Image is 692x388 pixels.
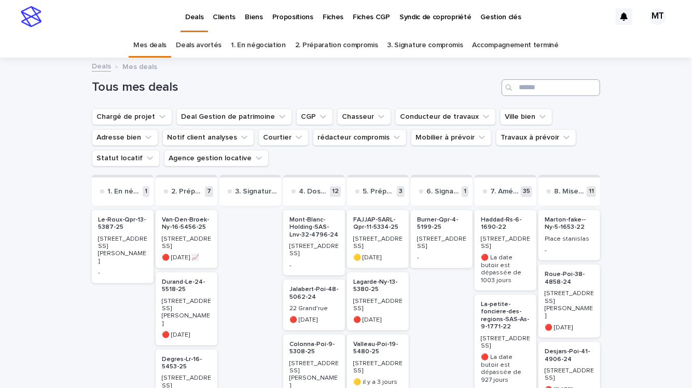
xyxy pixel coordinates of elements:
[171,187,203,196] p: 2. Préparation compromis
[545,216,594,231] p: Marton-fake--Ny-5-1653-22
[289,216,339,239] p: Mont-Blanc-Holding-SAS-Lnv-32-4796-24
[92,60,111,72] a: Deals
[395,108,496,125] button: Conducteur de travaux
[411,210,473,268] a: Burner-Qpr-4-5199-25[STREET_ADDRESS]-
[313,129,407,146] button: rédacteur compromis
[107,187,141,196] p: 1. En négociation
[92,150,160,167] button: Statut locatif
[353,379,403,386] p: 🟡 il y a 3 jours
[387,33,463,58] a: 3. Signature compromis
[283,280,345,330] a: Jalabert-Poi-48-5062-2422 Grand'rue🔴 [DATE]
[156,272,217,345] a: Durand-Le-24-5518-25[STREET_ADDRESS][PERSON_NAME]🔴 [DATE]
[162,216,211,231] p: Van-Den-Broek-Ny-16-5456-25
[353,216,403,231] p: FAJJAP-SARL-Qpr-11-5334-25
[481,235,530,251] p: [STREET_ADDRESS]
[143,186,149,197] p: 1
[92,129,158,146] button: Adresse bien
[92,108,172,125] button: Chargé de projet
[162,129,254,146] button: Notif client analyses
[133,33,167,58] a: Mes deals
[289,341,339,356] p: Colonna-Poi-9-5308-25
[353,341,403,356] p: Valleau-Poi-19-5480-25
[411,129,492,146] button: Mobilier à prévoir
[122,60,157,72] p: Mes deals
[347,210,409,268] a: FAJJAP-SARL-Qpr-11-5334-25[STREET_ADDRESS]🟡 [DATE]
[295,33,378,58] a: 2. Préparation compromis
[587,186,596,197] p: 11
[521,186,532,197] p: 35
[481,354,530,384] p: 🔴 La date butoir est dépassée de 927 jours
[475,210,536,290] div: Haddad-Rs-6-1690-22[STREET_ADDRESS]🔴 La date butoir est dépassée de 1003 jours
[481,216,530,231] p: Haddad-Rs-6-1690-22
[353,279,403,294] p: Lagarde-Ny-13-5380-25
[500,108,552,125] button: Ville bien
[347,272,409,330] a: Lagarde-Ny-13-5380-25[STREET_ADDRESS]🔴 [DATE]
[353,316,403,324] p: 🔴 [DATE]
[98,235,147,266] p: [STREET_ADDRESS][PERSON_NAME]
[330,186,341,197] p: 12
[92,80,497,95] h1: Tous mes deals
[156,210,217,268] a: Van-Den-Broek-Ny-16-5456-25[STREET_ADDRESS]🔴 [DATE] 📈
[417,216,466,231] p: Burner-Qpr-4-5199-25
[235,187,277,196] p: 3. Signature compromis
[426,187,460,196] p: 6. Signature de l'acte notarié
[545,235,594,243] p: Place stanislas
[289,243,339,258] p: [STREET_ADDRESS]
[538,265,600,338] a: Roue-Poi-38-4858-24[STREET_ADDRESS][PERSON_NAME]🔴 [DATE]
[481,335,530,350] p: [STREET_ADDRESS]
[545,247,594,254] p: -
[554,187,585,196] p: 8. Mise en loc et gestion
[162,279,211,294] p: Durand-Le-24-5518-25
[496,129,576,146] button: Travaux à prévoir
[289,316,339,324] p: 🔴 [DATE]
[490,187,519,196] p: 7. Aménagements et travaux
[289,305,339,312] p: 22 Grand'rue
[231,33,286,58] a: 1. En négociation
[289,262,339,269] p: -
[502,79,600,96] input: Search
[162,331,211,339] p: 🔴 [DATE]
[538,210,600,261] a: Marton-fake--Ny-5-1653-22Place stanislas-
[176,33,222,58] a: Deals avortés
[98,269,147,276] p: -
[258,129,309,146] button: Courtier
[283,210,345,275] a: Mont-Blanc-Holding-SAS-Lnv-32-4796-24[STREET_ADDRESS]-
[545,290,594,320] p: [STREET_ADDRESS][PERSON_NAME]
[162,298,211,328] p: [STREET_ADDRESS][PERSON_NAME]
[481,301,530,331] p: La-petite-fonciere-des-regions-SAS-As-9-1771-22
[337,108,391,125] button: Chasseur
[289,286,339,301] p: Jalabert-Poi-48-5062-24
[353,298,403,313] p: [STREET_ADDRESS]
[21,6,41,27] img: stacker-logo-s-only.png
[462,186,468,197] p: 1
[205,186,213,197] p: 7
[92,210,154,283] a: Le-Roux-Qpr-13-5387-25[STREET_ADDRESS][PERSON_NAME]-
[176,108,292,125] button: Deal Gestion de patrimoine
[417,254,466,261] p: -
[545,348,594,363] p: Desjars-Poi-41-4906-24
[649,8,666,25] div: MT
[397,186,405,197] p: 3
[299,187,328,196] p: 4. Dossier de financement
[417,235,466,251] p: [STREET_ADDRESS]
[353,360,403,375] p: [STREET_ADDRESS]
[353,254,403,261] p: 🟡 [DATE]
[162,356,211,371] p: Degres-Lr-16-5453-25
[363,187,395,196] p: 5. Préparation de l'acte notarié
[353,235,403,251] p: [STREET_ADDRESS]
[296,108,333,125] button: CGP
[162,254,211,261] p: 🔴 [DATE] 📈
[164,150,269,167] button: Agence gestion locative
[98,216,147,231] p: Le-Roux-Qpr-13-5387-25
[545,271,594,286] p: Roue-Poi-38-4858-24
